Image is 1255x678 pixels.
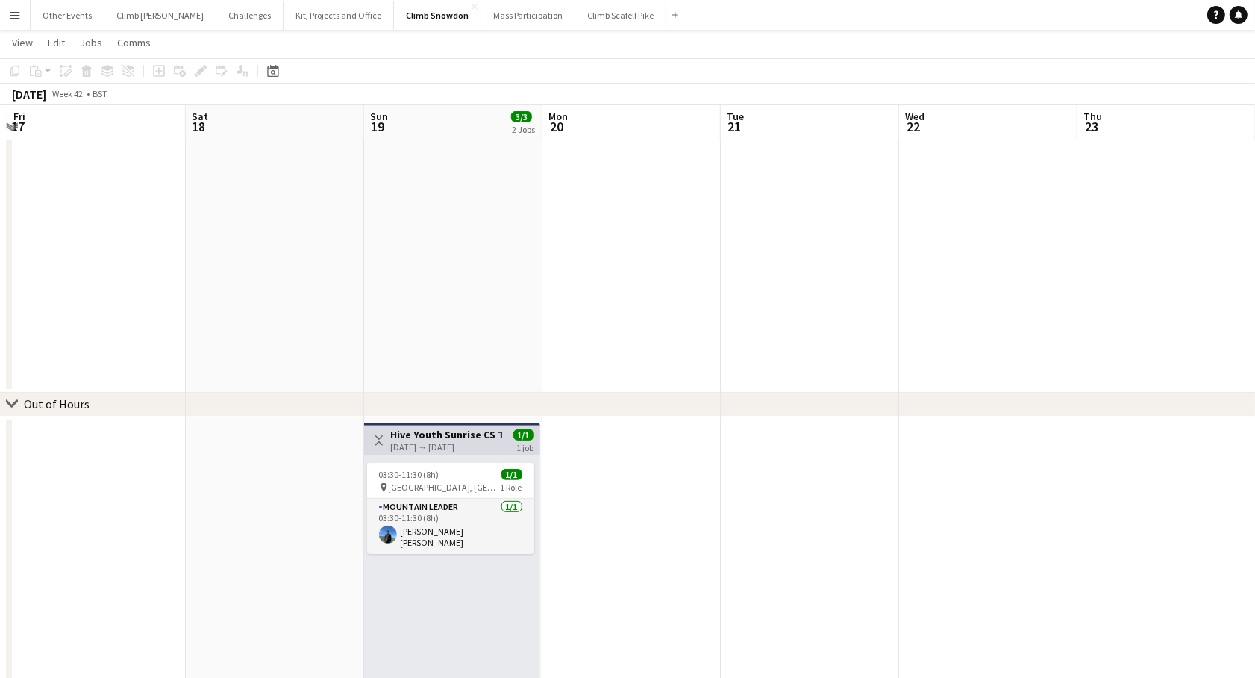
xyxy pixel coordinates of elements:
button: Other Events [31,1,104,30]
a: View [6,33,39,52]
span: Edit [48,36,65,49]
a: Comms [111,33,157,52]
span: Comms [117,36,151,49]
button: Climb [PERSON_NAME] [104,1,216,30]
span: Jobs [80,36,102,49]
a: Jobs [74,33,108,52]
button: Challenges [216,1,284,30]
button: Climb Snowdon [394,1,481,30]
div: BST [93,88,107,99]
span: Week 42 [49,88,87,99]
div: Out of Hours [24,396,90,411]
button: Climb Scafell Pike [575,1,666,30]
div: [DATE] [12,87,46,102]
a: Edit [42,33,71,52]
button: Mass Participation [481,1,575,30]
span: View [12,36,33,49]
button: Kit, Projects and Office [284,1,394,30]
